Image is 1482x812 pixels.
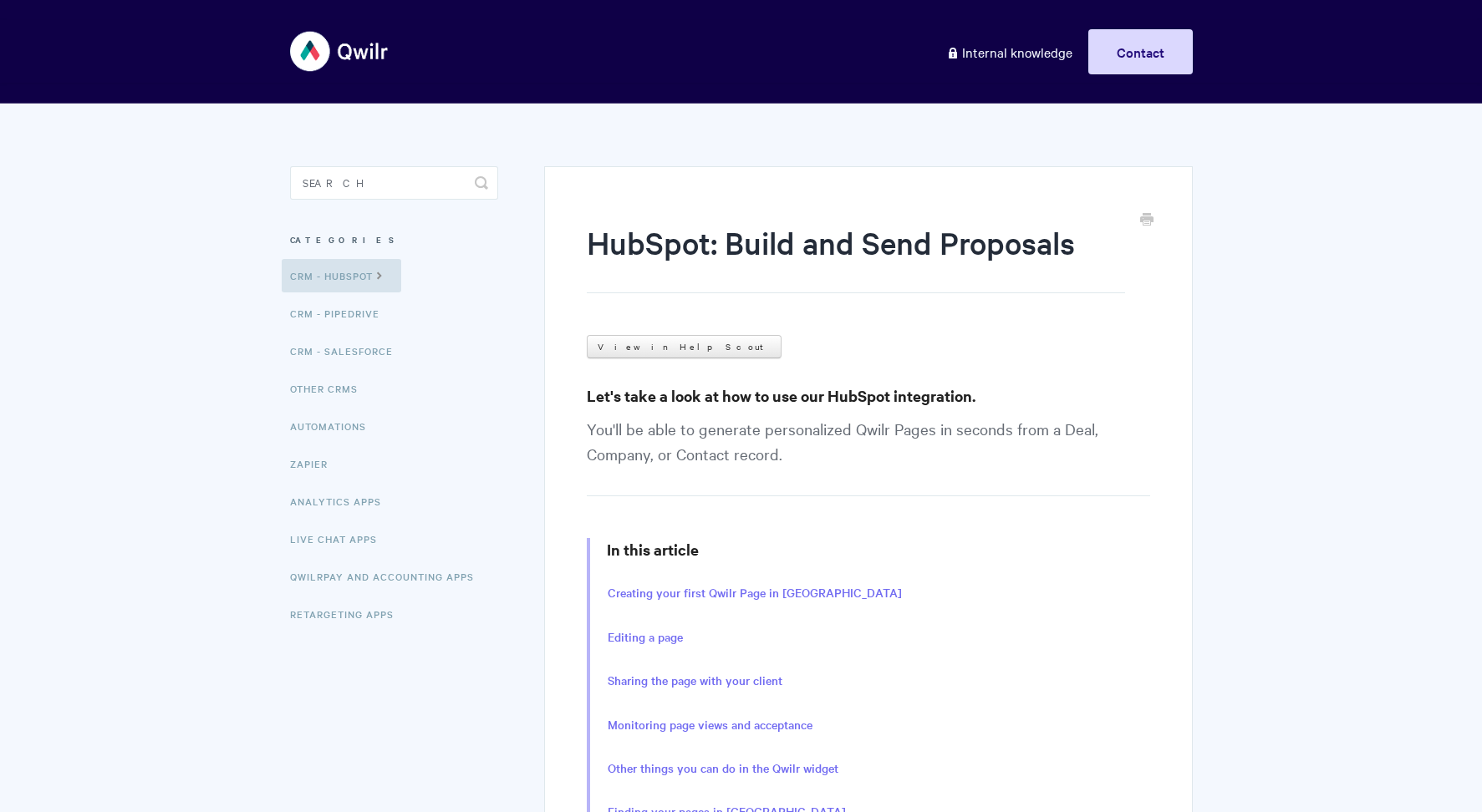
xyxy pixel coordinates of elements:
[290,409,379,443] a: Automations
[934,29,1085,74] a: Internal knowledge
[290,447,340,480] a: Zapier
[1140,211,1154,230] a: Print this Article
[608,584,902,602] a: Creating your first Qwilr Page in [GEOGRAPHIC_DATA]
[608,759,838,778] a: Other things you can do in the Qwilr widget
[290,485,394,518] a: Analytics Apps
[290,225,498,255] h3: Categories
[587,335,782,358] a: View in Help Scout
[290,372,370,405] a: Other CRMs
[290,20,390,83] img: Qwilr Help Center
[290,334,405,368] a: CRM - Salesforce
[1088,29,1193,74] a: Contact
[290,166,498,200] input: Search
[290,297,392,330] a: CRM - Pipedrive
[607,538,1149,561] h3: In this article
[282,259,401,292] a: CRM - HubSpot
[290,522,390,556] a: Live Chat Apps
[290,560,486,593] a: QwilrPay and Accounting Apps
[608,672,782,690] a: Sharing the page with your client
[608,628,683,647] a: Editing a page
[587,416,1149,496] p: You'll be able to generate personalized Qwilr Pages in seconds from a Deal, Company, or Contact r...
[587,384,1149,408] h3: Let's take a look at how to use our HubSpot integration.
[587,221,1124,293] h1: HubSpot: Build and Send Proposals
[290,597,406,631] a: Retargeting Apps
[608,716,812,734] a: Monitoring page views and acceptance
